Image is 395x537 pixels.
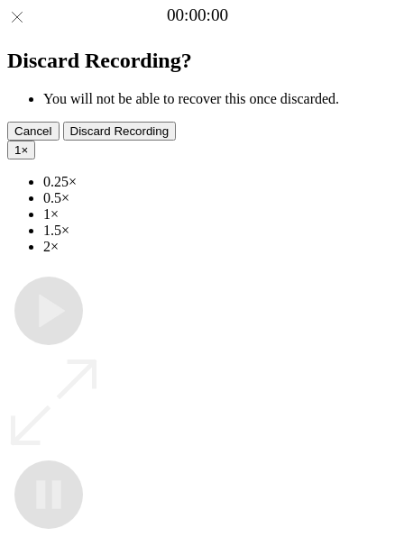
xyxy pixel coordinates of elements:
[7,141,35,159] button: 1×
[7,122,60,141] button: Cancel
[167,5,228,25] a: 00:00:00
[43,206,388,223] li: 1×
[43,190,388,206] li: 0.5×
[43,223,388,239] li: 1.5×
[63,122,177,141] button: Discard Recording
[43,91,388,107] li: You will not be able to recover this once discarded.
[43,239,388,255] li: 2×
[7,49,388,73] h2: Discard Recording?
[43,174,388,190] li: 0.25×
[14,143,21,157] span: 1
